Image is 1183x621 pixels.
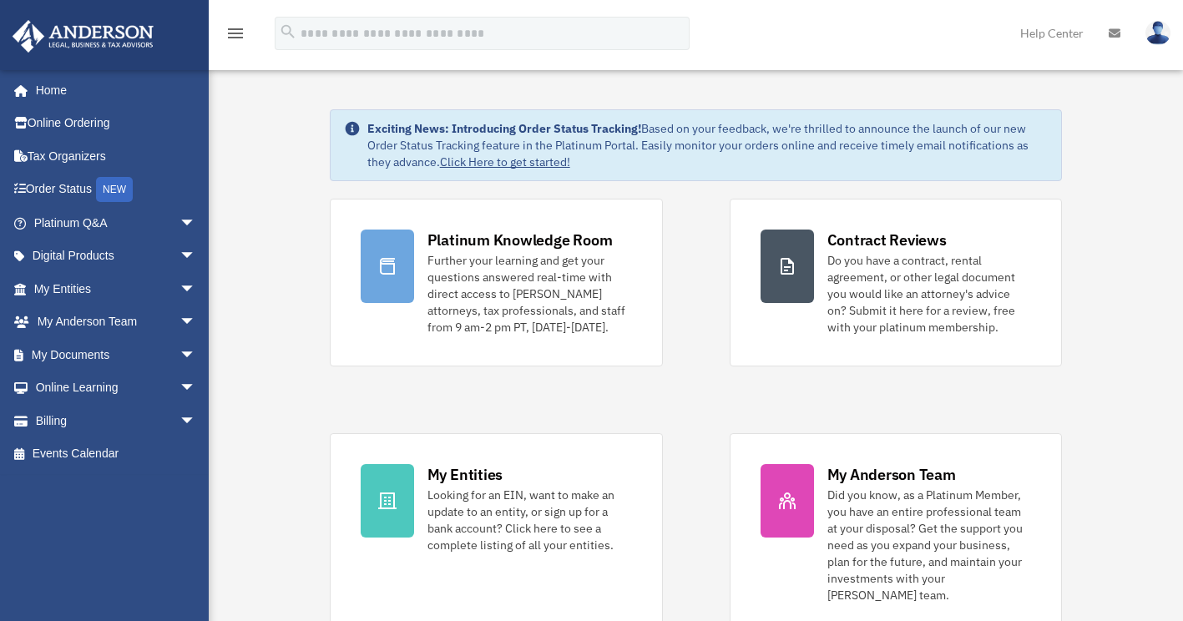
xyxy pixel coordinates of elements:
[279,23,297,41] i: search
[427,464,503,485] div: My Entities
[225,23,245,43] i: menu
[12,173,221,207] a: Order StatusNEW
[12,437,221,471] a: Events Calendar
[179,240,213,274] span: arrow_drop_down
[427,252,632,336] div: Further your learning and get your questions answered real-time with direct access to [PERSON_NAM...
[12,206,221,240] a: Platinum Q&Aarrow_drop_down
[12,240,221,273] a: Digital Productsarrow_drop_down
[827,252,1032,336] div: Do you have a contract, rental agreement, or other legal document you would like an attorney's ad...
[12,371,221,405] a: Online Learningarrow_drop_down
[179,404,213,438] span: arrow_drop_down
[12,139,221,173] a: Tax Organizers
[730,199,1063,366] a: Contract Reviews Do you have a contract, rental agreement, or other legal document you would like...
[827,230,947,250] div: Contract Reviews
[8,20,159,53] img: Anderson Advisors Platinum Portal
[427,487,632,553] div: Looking for an EIN, want to make an update to an entity, or sign up for a bank account? Click her...
[1145,21,1170,45] img: User Pic
[367,121,641,136] strong: Exciting News: Introducing Order Status Tracking!
[225,29,245,43] a: menu
[96,177,133,202] div: NEW
[427,230,613,250] div: Platinum Knowledge Room
[330,199,663,366] a: Platinum Knowledge Room Further your learning and get your questions answered real-time with dire...
[440,154,570,169] a: Click Here to get started!
[12,404,221,437] a: Billingarrow_drop_down
[12,107,221,140] a: Online Ordering
[367,120,1049,170] div: Based on your feedback, we're thrilled to announce the launch of our new Order Status Tracking fe...
[12,338,221,371] a: My Documentsarrow_drop_down
[179,272,213,306] span: arrow_drop_down
[179,338,213,372] span: arrow_drop_down
[827,487,1032,603] div: Did you know, as a Platinum Member, you have an entire professional team at your disposal? Get th...
[12,272,221,305] a: My Entitiesarrow_drop_down
[12,73,213,107] a: Home
[179,305,213,340] span: arrow_drop_down
[179,206,213,240] span: arrow_drop_down
[179,371,213,406] span: arrow_drop_down
[827,464,956,485] div: My Anderson Team
[12,305,221,339] a: My Anderson Teamarrow_drop_down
